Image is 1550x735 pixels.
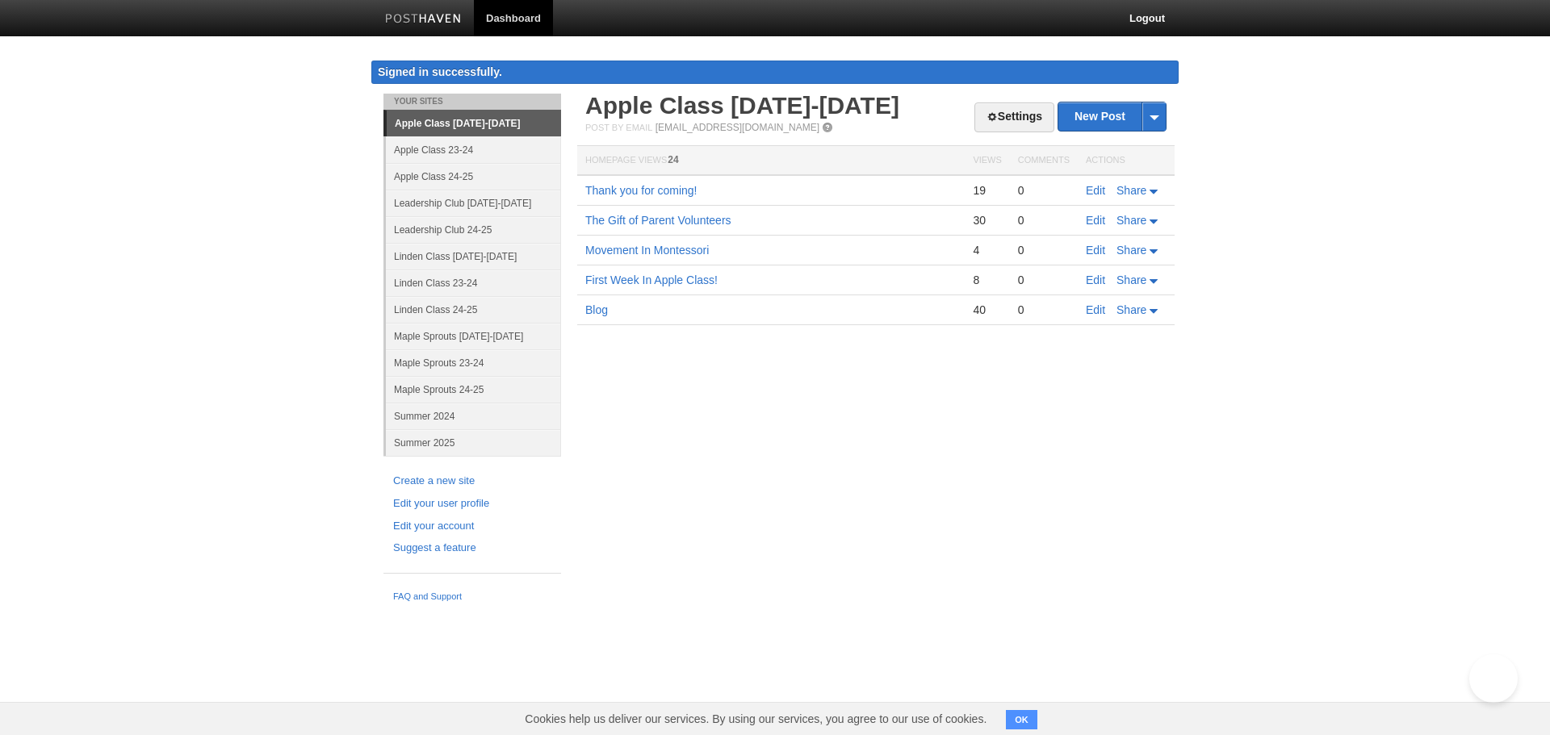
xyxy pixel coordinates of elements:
a: Edit [1086,274,1105,286]
span: Share [1116,303,1146,316]
a: New Post [1058,102,1166,131]
span: Share [1116,274,1146,286]
a: Summer 2025 [386,429,561,456]
a: Edit [1086,184,1105,197]
span: Post by Email [585,123,652,132]
a: The Gift of Parent Volunteers [585,214,731,227]
a: Summer 2024 [386,403,561,429]
div: 0 [1018,273,1070,287]
th: Homepage Views [577,146,965,176]
li: Your Sites [383,94,561,110]
a: First Week In Apple Class! [585,274,718,286]
a: Settings [974,102,1054,132]
a: Maple Sprouts [DATE]-[DATE] [386,323,561,349]
div: Signed in successfully. [371,61,1179,84]
th: Actions [1078,146,1175,176]
a: Suggest a feature [393,540,551,557]
img: Posthaven-bar [385,14,462,26]
a: Linden Class 24-25 [386,296,561,323]
a: FAQ and Support [393,590,551,604]
a: Apple Class 23-24 [386,136,561,163]
a: Blog [585,303,608,316]
div: 4 [973,243,1001,257]
a: Movement In Montessori [585,244,709,257]
a: Thank you for coming! [585,184,697,197]
div: 8 [973,273,1001,287]
a: Apple Class [DATE]-[DATE] [585,92,899,119]
th: Views [965,146,1009,176]
span: Cookies help us deliver our services. By using our services, you agree to our use of cookies. [509,703,1003,735]
span: 24 [668,154,678,165]
a: Leadership Club [DATE]-[DATE] [386,190,561,216]
iframe: Help Scout Beacon - Open [1469,654,1518,703]
a: Create a new site [393,473,551,490]
div: 0 [1018,303,1070,317]
a: Maple Sprouts 24-25 [386,376,561,403]
a: Edit your user profile [393,495,551,512]
a: Apple Class 24-25 [386,163,561,190]
div: 0 [1018,183,1070,198]
a: Edit [1086,244,1105,257]
a: [EMAIL_ADDRESS][DOMAIN_NAME] [656,122,819,133]
button: OK [1006,710,1037,729]
span: Share [1116,244,1146,257]
a: Edit your account [393,518,551,535]
a: Apple Class [DATE]-[DATE] [387,111,561,136]
th: Comments [1010,146,1078,176]
div: 40 [973,303,1001,317]
span: Share [1116,214,1146,227]
a: Linden Class [DATE]-[DATE] [386,243,561,269]
div: 19 [973,183,1001,198]
div: 0 [1018,243,1070,257]
a: Leadership Club 24-25 [386,216,561,243]
div: 30 [973,213,1001,228]
div: 0 [1018,213,1070,228]
a: Linden Class 23-24 [386,269,561,296]
span: Share [1116,184,1146,197]
a: Edit [1086,303,1105,316]
a: Edit [1086,214,1105,227]
a: Maple Sprouts 23-24 [386,349,561,376]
